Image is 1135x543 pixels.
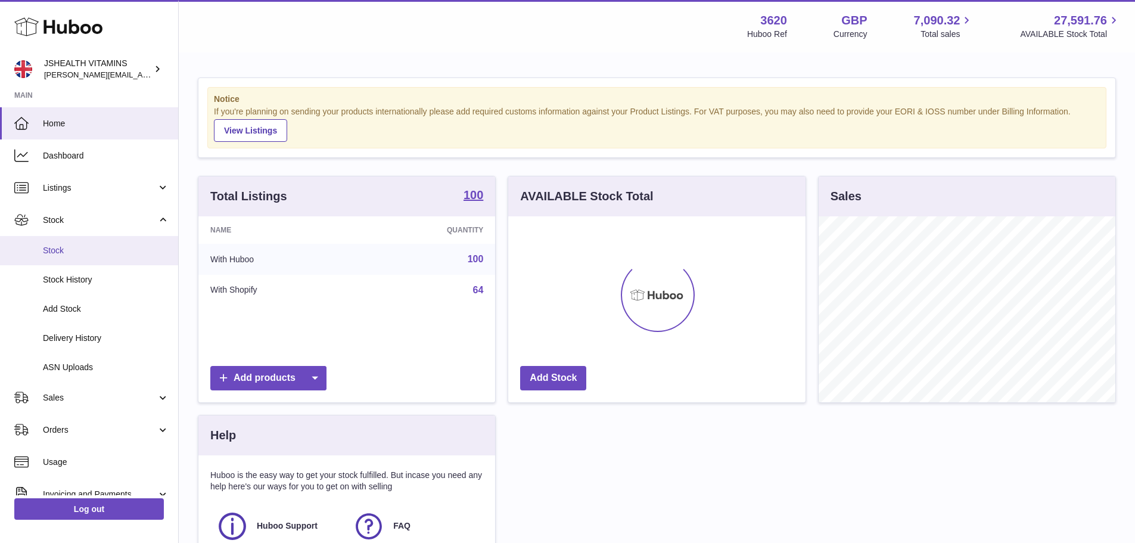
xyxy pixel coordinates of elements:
span: Dashboard [43,150,169,162]
div: If you're planning on sending your products internationally please add required customs informati... [214,106,1100,142]
a: 100 [468,254,484,264]
span: Home [43,118,169,129]
span: [PERSON_NAME][EMAIL_ADDRESS][DOMAIN_NAME] [44,70,239,79]
strong: 100 [464,189,483,201]
a: FAQ [353,510,477,542]
a: View Listings [214,119,287,142]
strong: 3620 [760,13,787,29]
h3: Total Listings [210,188,287,204]
span: Stock [43,245,169,256]
strong: GBP [841,13,867,29]
span: Stock [43,215,157,226]
span: Stock History [43,274,169,286]
span: Listings [43,182,157,194]
a: Add Stock [520,366,586,390]
p: Huboo is the easy way to get your stock fulfilled. But incase you need any help here's our ways f... [210,470,483,492]
th: Quantity [359,216,496,244]
span: Usage [43,457,169,468]
a: 7,090.32 Total sales [914,13,974,40]
div: JSHEALTH VITAMINS [44,58,151,80]
a: Log out [14,498,164,520]
img: francesca@jshealthvitamins.com [14,60,32,78]
a: 100 [464,189,483,203]
div: Huboo Ref [747,29,787,40]
a: 64 [473,285,484,295]
span: Sales [43,392,157,404]
strong: Notice [214,94,1100,105]
div: Currency [834,29,867,40]
h3: Help [210,427,236,443]
span: Orders [43,424,157,436]
a: Add products [210,366,326,390]
span: Huboo Support [257,520,318,532]
span: AVAILABLE Stock Total [1020,29,1121,40]
span: Delivery History [43,333,169,344]
span: Add Stock [43,303,169,315]
h3: AVAILABLE Stock Total [520,188,653,204]
span: ASN Uploads [43,362,169,373]
span: FAQ [393,520,411,532]
th: Name [198,216,359,244]
a: Huboo Support [216,510,341,542]
a: 27,591.76 AVAILABLE Stock Total [1020,13,1121,40]
span: 27,591.76 [1054,13,1107,29]
h3: Sales [831,188,862,204]
td: With Shopify [198,275,359,306]
span: Invoicing and Payments [43,489,157,500]
td: With Huboo [198,244,359,275]
span: Total sales [921,29,974,40]
span: 7,090.32 [914,13,960,29]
